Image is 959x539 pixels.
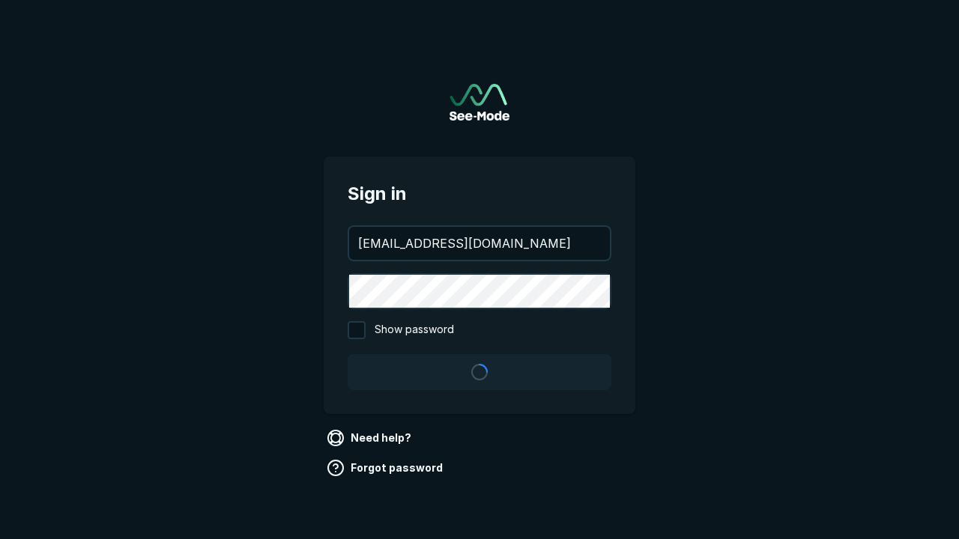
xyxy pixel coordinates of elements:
span: Show password [375,321,454,339]
img: See-Mode Logo [450,84,509,121]
a: Forgot password [324,456,449,480]
span: Sign in [348,180,611,207]
a: Need help? [324,426,417,450]
a: Go to sign in [450,84,509,121]
input: your@email.com [349,227,610,260]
